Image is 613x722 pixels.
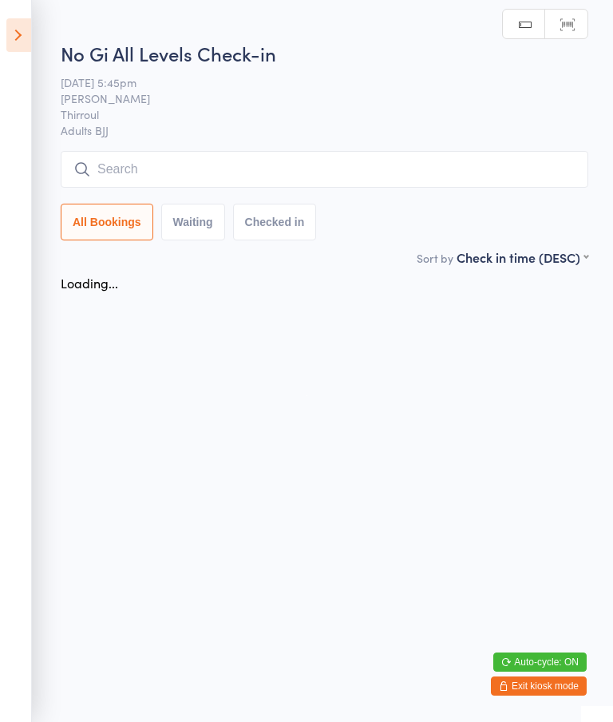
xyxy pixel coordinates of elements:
[61,274,118,292] div: Loading...
[161,204,225,240] button: Waiting
[457,248,588,266] div: Check in time (DESC)
[61,90,564,106] span: [PERSON_NAME]
[61,204,153,240] button: All Bookings
[61,106,564,122] span: Thirroul
[417,250,453,266] label: Sort by
[493,653,587,672] button: Auto-cycle: ON
[491,676,587,696] button: Exit kiosk mode
[61,151,588,188] input: Search
[61,40,588,66] h2: No Gi All Levels Check-in
[61,74,564,90] span: [DATE] 5:45pm
[61,122,588,138] span: Adults BJJ
[233,204,317,240] button: Checked in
